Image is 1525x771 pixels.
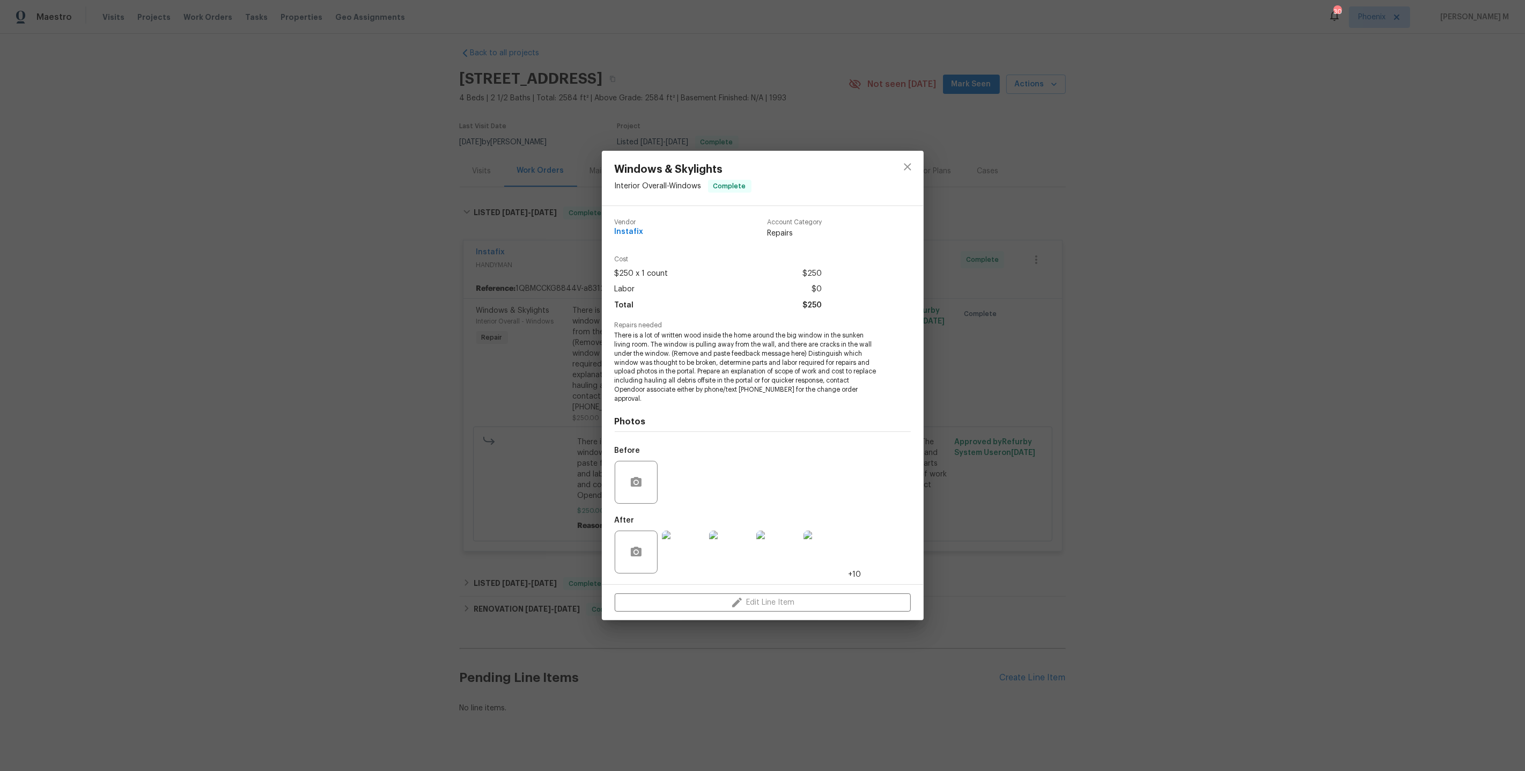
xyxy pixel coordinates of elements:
span: $250 [802,298,822,313]
button: close [895,154,920,180]
span: Cost [615,256,822,263]
span: Interior Overall - Windows [615,182,702,190]
h4: Photos [615,416,911,427]
span: $250 [802,266,822,282]
span: $250 x 1 count [615,266,668,282]
span: Repairs needed [615,322,911,329]
span: Account Category [767,219,822,226]
div: 30 [1334,6,1341,17]
span: Complete [709,181,750,192]
span: Instafix [615,228,644,236]
span: $0 [812,282,822,297]
span: There is a lot of written wood inside the home around the big window in the sunken living room. T... [615,331,881,403]
span: Vendor [615,219,644,226]
span: Windows & Skylights [615,164,752,175]
h5: Before [615,447,640,454]
span: Total [615,298,634,313]
h5: After [615,517,635,524]
span: Repairs [767,228,822,239]
span: +10 [849,569,861,580]
span: Labor [615,282,635,297]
